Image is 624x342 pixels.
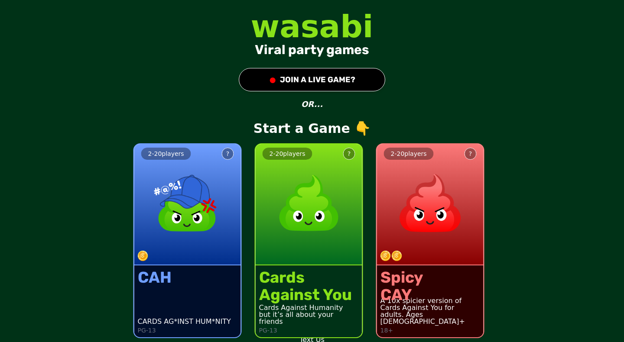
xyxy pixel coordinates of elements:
[253,121,370,136] p: Start a Game 👇
[392,165,468,241] img: product image
[301,98,323,110] p: OR...
[138,318,231,325] div: CARDS AG*INST HUM*NITY
[251,11,374,42] div: wasabi
[138,269,172,286] div: CAH
[259,311,359,325] div: but it’s all about your friends
[465,148,477,160] button: ?
[138,327,156,334] p: PG-13
[269,72,276,87] div: ●
[469,149,472,158] div: ?
[222,148,234,160] button: ?
[348,149,351,158] div: ?
[391,150,427,157] span: 2 - 20 players
[226,149,229,158] div: ?
[259,269,352,286] div: Cards
[259,327,277,334] p: PG-13
[259,304,359,311] div: Cards Against Humanity
[343,148,355,160] button: ?
[380,327,393,334] p: 18+
[380,297,480,325] div: A 10x spicier version of Cards Against You for adults. Ages [DEMOGRAPHIC_DATA]+
[148,150,184,157] span: 2 - 20 players
[239,68,385,91] button: ●JOIN A LIVE GAME?
[380,286,423,303] div: CAY
[138,251,148,261] img: token
[380,269,423,286] div: Spicy
[270,150,305,157] span: 2 - 20 players
[149,165,226,241] img: product image
[392,251,402,261] img: token
[271,165,347,241] img: product image
[380,251,391,261] img: token
[259,286,352,303] div: Against You
[255,42,369,58] div: Viral party games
